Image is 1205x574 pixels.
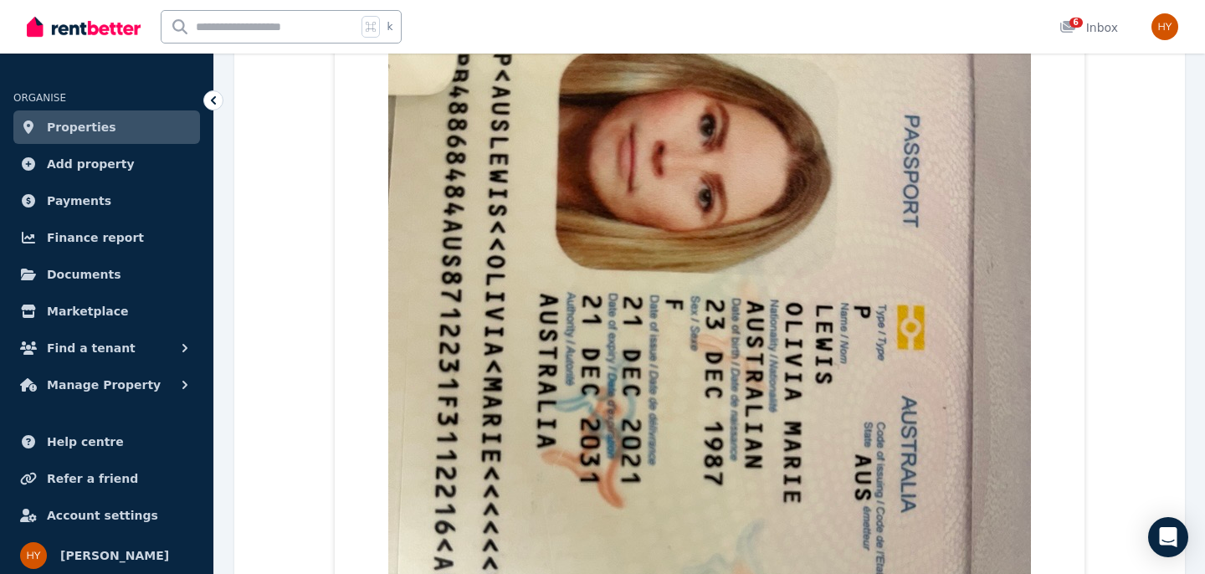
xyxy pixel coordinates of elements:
a: Marketplace [13,295,200,328]
a: Refer a friend [13,462,200,495]
span: Finance report [47,228,144,248]
span: Properties [47,117,116,137]
span: Documents [47,264,121,284]
div: Inbox [1059,19,1118,36]
a: Finance report [13,221,200,254]
div: Open Intercom Messenger [1148,517,1188,557]
span: Payments [47,191,111,211]
img: Helen Yiallouros [1151,13,1178,40]
span: 6 [1069,18,1083,28]
a: Add property [13,147,200,181]
a: Properties [13,110,200,144]
a: Documents [13,258,200,291]
span: Refer a friend [47,469,138,489]
img: Helen Yiallouros [20,542,47,569]
span: Account settings [47,505,158,525]
span: [PERSON_NAME] [60,546,169,566]
span: Add property [47,154,135,174]
button: Find a tenant [13,331,200,365]
span: Manage Property [47,375,161,395]
a: Payments [13,184,200,218]
span: Find a tenant [47,338,136,358]
img: RentBetter [27,14,141,39]
span: Marketplace [47,301,128,321]
span: ORGANISE [13,92,66,104]
span: Help centre [47,432,124,452]
a: Help centre [13,425,200,459]
button: Manage Property [13,368,200,402]
span: k [387,20,392,33]
a: Account settings [13,499,200,532]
